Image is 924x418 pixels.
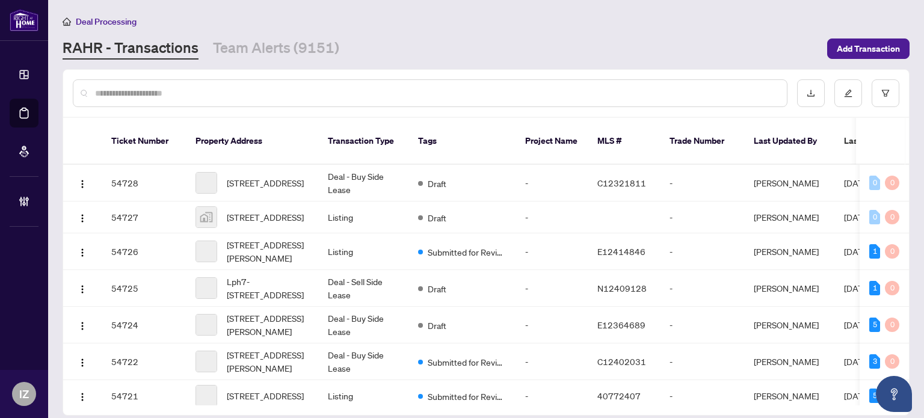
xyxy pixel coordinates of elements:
[516,201,588,233] td: -
[597,177,646,188] span: C12321811
[227,389,304,402] span: [STREET_ADDRESS]
[78,321,87,331] img: Logo
[186,118,318,165] th: Property Address
[744,165,834,201] td: [PERSON_NAME]
[744,201,834,233] td: [PERSON_NAME]
[227,312,309,338] span: [STREET_ADDRESS][PERSON_NAME]
[597,246,645,257] span: E12414846
[844,89,852,97] span: edit
[73,173,92,192] button: Logo
[428,282,446,295] span: Draft
[834,79,862,107] button: edit
[102,165,186,201] td: 54728
[78,179,87,189] img: Logo
[227,238,309,265] span: [STREET_ADDRESS][PERSON_NAME]
[78,392,87,402] img: Logo
[73,242,92,261] button: Logo
[869,318,880,332] div: 5
[318,380,408,412] td: Listing
[73,278,92,298] button: Logo
[869,281,880,295] div: 1
[213,38,339,60] a: Team Alerts (9151)
[102,343,186,380] td: 54722
[227,348,309,375] span: [STREET_ADDRESS][PERSON_NAME]
[876,376,912,412] button: Open asap
[844,246,870,257] span: [DATE]
[597,356,646,367] span: C12402031
[516,233,588,270] td: -
[744,233,834,270] td: [PERSON_NAME]
[844,212,870,223] span: [DATE]
[660,201,744,233] td: -
[73,386,92,405] button: Logo
[881,89,890,97] span: filter
[78,248,87,257] img: Logo
[516,165,588,201] td: -
[744,380,834,412] td: [PERSON_NAME]
[844,134,917,147] span: Last Modified Date
[19,386,29,402] span: IZ
[660,118,744,165] th: Trade Number
[885,318,899,332] div: 0
[844,177,870,188] span: [DATE]
[102,307,186,343] td: 54724
[76,16,137,27] span: Deal Processing
[516,380,588,412] td: -
[63,38,199,60] a: RAHR - Transactions
[73,207,92,227] button: Logo
[428,390,506,403] span: Submitted for Review
[744,270,834,307] td: [PERSON_NAME]
[807,89,815,97] span: download
[827,38,910,59] button: Add Transaction
[588,118,660,165] th: MLS #
[844,356,870,367] span: [DATE]
[516,307,588,343] td: -
[844,283,870,294] span: [DATE]
[837,39,900,58] span: Add Transaction
[102,201,186,233] td: 54727
[428,211,446,224] span: Draft
[227,211,304,224] span: [STREET_ADDRESS]
[869,176,880,190] div: 0
[408,118,516,165] th: Tags
[744,307,834,343] td: [PERSON_NAME]
[660,270,744,307] td: -
[102,233,186,270] td: 54726
[227,275,309,301] span: Lph7-[STREET_ADDRESS]
[885,244,899,259] div: 0
[660,343,744,380] td: -
[660,165,744,201] td: -
[885,281,899,295] div: 0
[102,380,186,412] td: 54721
[660,380,744,412] td: -
[318,118,408,165] th: Transaction Type
[869,389,880,403] div: 5
[797,79,825,107] button: download
[196,207,217,227] img: thumbnail-img
[10,9,38,31] img: logo
[428,355,506,369] span: Submitted for Review
[844,319,870,330] span: [DATE]
[885,176,899,190] div: 0
[744,118,834,165] th: Last Updated By
[660,307,744,343] td: -
[78,358,87,367] img: Logo
[318,270,408,307] td: Deal - Sell Side Lease
[78,214,87,223] img: Logo
[869,210,880,224] div: 0
[227,176,304,189] span: [STREET_ADDRESS]
[885,210,899,224] div: 0
[597,319,645,330] span: E12364689
[516,270,588,307] td: -
[516,118,588,165] th: Project Name
[318,201,408,233] td: Listing
[73,315,92,334] button: Logo
[318,343,408,380] td: Deal - Buy Side Lease
[102,270,186,307] td: 54725
[428,177,446,190] span: Draft
[102,118,186,165] th: Ticket Number
[428,245,506,259] span: Submitted for Review
[78,284,87,294] img: Logo
[869,244,880,259] div: 1
[869,354,880,369] div: 3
